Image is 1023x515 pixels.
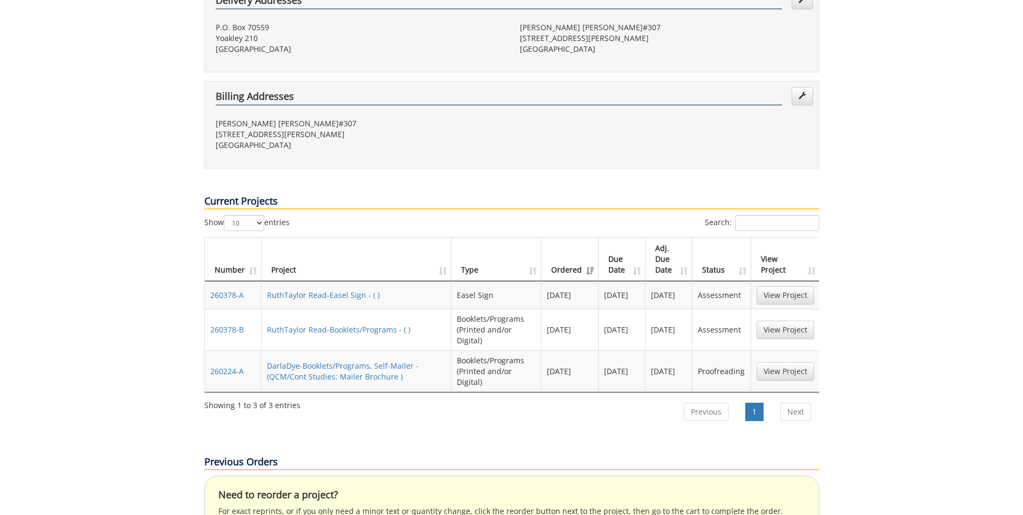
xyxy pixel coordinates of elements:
a: RuthTaylor Read-Booklets/Programs - ( ) [267,324,410,335]
th: Due Date: activate to sort column ascending [599,238,646,281]
a: Next [780,403,811,421]
th: Status: activate to sort column ascending [692,238,751,281]
td: Booklets/Programs (Printed and/or Digital) [451,350,541,392]
p: P.O. Box 70559 [216,22,504,33]
p: [STREET_ADDRESS][PERSON_NAME] [216,129,504,140]
a: View Project [757,362,814,381]
th: View Project: activate to sort column ascending [751,238,820,281]
td: Assessment [692,309,751,350]
div: Showing 1 to 3 of 3 entries [204,396,300,411]
p: [PERSON_NAME] [PERSON_NAME]#307 [216,118,504,129]
td: [DATE] [646,309,692,350]
td: [DATE] [646,281,692,309]
p: Previous Orders [204,455,819,470]
td: [DATE] [646,350,692,392]
input: Search: [735,215,819,231]
td: [DATE] [599,281,646,309]
p: Yoakley 210 [216,33,504,44]
th: Project: activate to sort column ascending [262,238,451,281]
h4: Billing Addresses [216,91,782,105]
p: [STREET_ADDRESS][PERSON_NAME] [520,33,808,44]
td: [DATE] [599,309,646,350]
td: [DATE] [541,350,599,392]
p: Current Projects [204,194,819,209]
td: [DATE] [599,350,646,392]
a: RuthTaylor Read-Easel Sign - ( ) [267,290,380,300]
a: View Project [757,286,814,304]
p: [GEOGRAPHIC_DATA] [520,44,808,55]
a: 260378-B [210,324,244,335]
a: View Project [757,321,814,339]
select: Showentries [224,215,264,231]
p: [GEOGRAPHIC_DATA] [216,44,504,55]
label: Show entries [204,215,290,231]
h4: Need to reorder a project? [218,490,805,500]
p: [PERSON_NAME] [PERSON_NAME]#307 [520,22,808,33]
td: [DATE] [541,309,599,350]
td: [DATE] [541,281,599,309]
a: Previous [684,403,729,421]
a: 1 [745,403,764,421]
a: 260378-A [210,290,244,300]
td: Proofreading [692,350,751,392]
a: DarlaDye-Booklets/Programs, Self-Mailer - (QCM/Cont Studies: Mailer Brochure ) [267,361,418,382]
label: Search: [705,215,819,231]
th: Ordered: activate to sort column ascending [541,238,599,281]
p: [GEOGRAPHIC_DATA] [216,140,504,151]
th: Type: activate to sort column ascending [451,238,541,281]
th: Number: activate to sort column ascending [205,238,262,281]
td: Booklets/Programs (Printed and/or Digital) [451,309,541,350]
td: Easel Sign [451,281,541,309]
th: Adj. Due Date: activate to sort column ascending [646,238,692,281]
td: Assessment [692,281,751,309]
a: Edit Addresses [792,87,813,105]
a: 260224-A [210,366,244,376]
